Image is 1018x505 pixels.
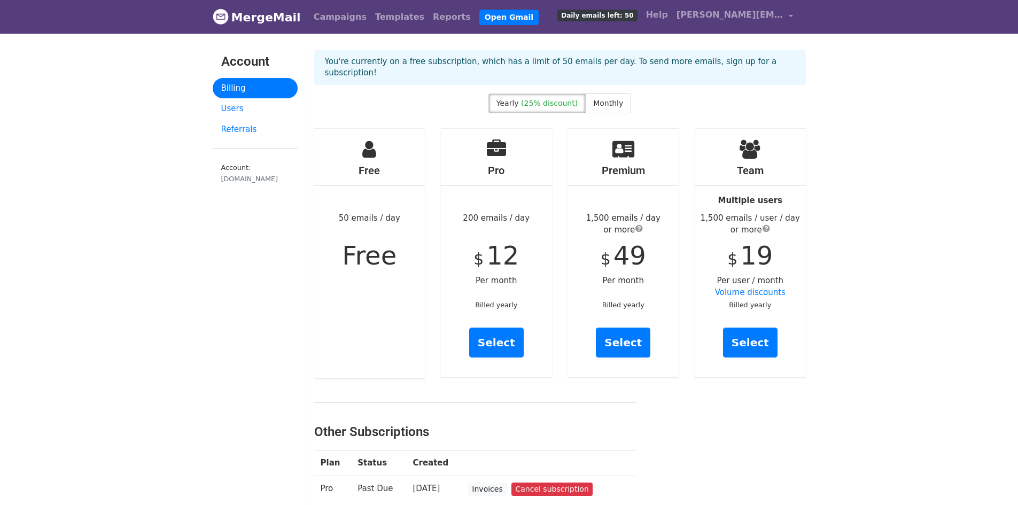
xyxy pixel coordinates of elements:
[553,4,641,26] a: Daily emails left: 50
[468,483,506,496] a: Invoices
[568,129,679,377] div: Per month
[475,301,517,309] small: Billed yearly
[695,164,806,177] h4: Team
[342,240,397,270] span: Free
[723,328,778,358] a: Select
[221,174,289,184] div: [DOMAIN_NAME]
[521,99,578,107] span: (25% discount)
[677,9,783,21] span: [PERSON_NAME][EMAIL_ADDRESS][PERSON_NAME][DOMAIN_NAME]
[314,424,636,440] h3: Other Subscriptions
[469,328,524,358] a: Select
[695,129,806,377] div: Per user / month
[429,6,475,28] a: Reports
[221,164,289,184] small: Account:
[213,98,298,119] a: Users
[351,476,406,502] td: Past Due
[325,56,795,79] p: You're currently on a free subscription, which has a limit of 50 emails per day. To send more ema...
[557,10,637,21] span: Daily emails left: 50
[486,240,519,270] span: 12
[407,450,462,476] th: Created
[441,164,552,177] h4: Pro
[314,476,352,502] td: Pro
[602,301,644,309] small: Billed yearly
[593,99,623,107] span: Monthly
[371,6,429,28] a: Templates
[740,240,773,270] span: 19
[727,250,737,268] span: $
[213,78,298,99] a: Billing
[672,4,797,29] a: [PERSON_NAME][EMAIL_ADDRESS][PERSON_NAME][DOMAIN_NAME]
[314,164,425,177] h4: Free
[568,212,679,236] div: 1,500 emails / day or more
[715,288,786,297] a: Volume discounts
[511,483,592,496] a: Cancel subscription
[695,212,806,236] div: 1,500 emails / user / day or more
[496,99,519,107] span: Yearly
[596,328,650,358] a: Select
[479,10,539,25] a: Open Gmail
[314,129,425,378] div: 50 emails / day
[601,250,611,268] span: $
[314,450,352,476] th: Plan
[729,301,771,309] small: Billed yearly
[221,54,289,69] h3: Account
[473,250,484,268] span: $
[718,196,782,205] strong: Multiple users
[407,476,462,502] td: [DATE]
[351,450,406,476] th: Status
[613,240,646,270] span: 49
[642,4,672,26] a: Help
[441,129,552,377] div: 200 emails / day Per month
[213,9,229,25] img: MergeMail logo
[309,6,371,28] a: Campaigns
[568,164,679,177] h4: Premium
[213,6,301,28] a: MergeMail
[213,119,298,140] a: Referrals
